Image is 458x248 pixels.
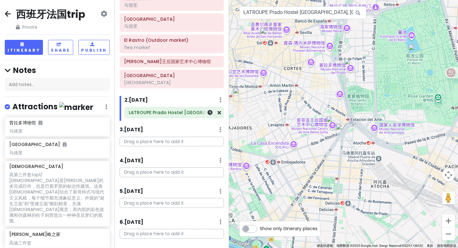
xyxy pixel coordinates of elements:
button: 键盘快捷键 [317,244,333,248]
h6: 索菲亚王后国家艺术中心博物馆 [124,59,219,64]
p: Drag a place here to add it [120,229,224,239]
i: Added to itinerary [63,142,66,147]
p: Drag a place here to add it [120,198,224,208]
h6: El Rastro (Outdoor market) [124,37,219,43]
a: Remove from day [218,109,221,116]
div: flea market [124,45,219,50]
h6: 丽池公园 [124,16,219,22]
div: 丽池公园 [408,44,422,58]
button: 将街景小人拖到地图上以打开街景 [442,192,455,204]
h6: [PERSON_NAME]略之家 [9,231,60,237]
div: Add notes... [5,78,110,91]
div: 普拉多博物馆 [344,59,358,73]
h6: 5 . [DATE] [120,188,143,195]
a: 报告地图错误 [437,244,456,247]
h6: 3 . [DATE] [120,127,143,133]
a: 条款（在新标签页中打开） [427,244,433,247]
h6: 普拉多博物馆 [9,120,42,126]
h6: 太阳门广场 [124,73,219,78]
div: 高第三件套top1/ [DEMOGRAPHIC_DATA]是[PERSON_NAME]的未完成巨作，也是巴塞罗那的标志性建筑。这座[DEMOGRAPHIC_DATA]结合了新哥特式与现代主义风格... [9,172,105,224]
button: Publish [78,40,110,55]
h6: 2 . [DATE] [124,97,148,104]
div: 太阳门广场 [260,28,274,42]
img: marker [59,102,93,112]
div: [GEOGRAPHIC_DATA] [124,80,219,85]
input: Search a place [239,6,366,19]
div: 马德里 [124,23,219,29]
p: Drag a place here to add it [120,137,224,147]
div: El Rastro (Outdoor market) [233,88,247,102]
h2: 西班牙法国trip [16,8,85,21]
h4: Attractions [12,102,93,112]
div: 马德里 [9,128,105,134]
button: 缩小 [442,228,455,240]
h6: 6 . [DATE] [120,219,143,226]
div: LATROUPE Prado Hostel Madrid [336,124,353,141]
i: Added to itinerary [38,120,42,125]
a: Set a time [207,109,212,116]
h6: 4 . [DATE] [120,157,143,164]
h6: LATROUPE Prado Hostel Madrid [129,110,219,115]
span: Show only itinerary places [260,225,317,232]
h6: [GEOGRAPHIC_DATA] [9,142,66,147]
button: Itinerary [5,40,43,55]
div: 马德里 [124,2,219,8]
button: 地图镜头控件 [442,169,455,181]
span: Private [16,24,85,31]
div: 索菲亚王后国家艺术中心博物馆 [326,116,340,130]
div: 高迪三件套 [9,240,105,246]
span: 地图数据 ©2025 Google, Inst. Geogr. Nacional GS(2011)6020 [337,244,423,247]
h6: [DEMOGRAPHIC_DATA] [9,164,63,169]
p: Drag a place here to add it [120,167,224,177]
button: Share [48,40,73,55]
h4: Notes [5,65,110,75]
img: Google [231,240,252,248]
a: 在 Google 地图中打开此区域（会打开一个新窗口） [231,240,252,248]
div: 马德里 [9,150,105,156]
button: 放大 [442,215,455,227]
